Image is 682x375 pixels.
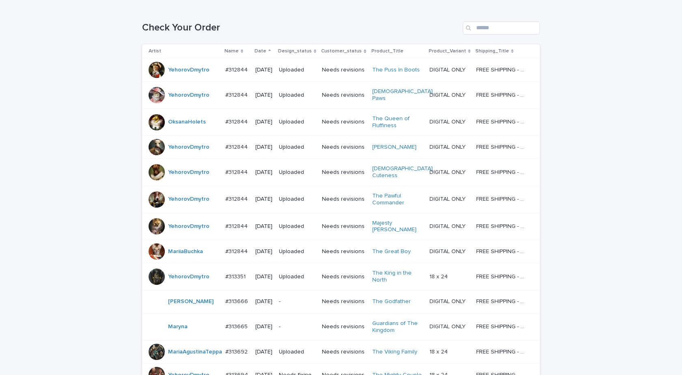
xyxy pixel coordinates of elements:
[322,323,365,330] p: Needs revisions
[476,272,529,280] p: FREE SHIPPING - preview in 1-2 business days, after your approval delivery will take 5-10 b.d.
[322,298,365,305] p: Needs revisions
[429,117,467,126] p: DIGITAL ONLY
[463,22,540,35] input: Search
[255,223,272,230] p: [DATE]
[142,159,540,186] tr: YehorovDmytro #312844#312844 [DATE]UploadedNeeds revisions[DEMOGRAPHIC_DATA] Cuteness DIGITAL ONL...
[476,167,529,176] p: FREE SHIPPING - preview in 1-2 business days, after your approval delivery will take 5-10 b.d.
[279,169,315,176] p: Uploaded
[429,142,467,151] p: DIGITAL ONLY
[255,273,272,280] p: [DATE]
[429,297,467,305] p: DIGITAL ONLY
[372,193,423,206] a: The Pawful Commander
[322,248,365,255] p: Needs revisions
[255,349,272,355] p: [DATE]
[225,347,249,355] p: #313692
[372,320,423,334] a: Guardians of The Kingdom
[429,322,467,330] p: DIGITAL ONLY
[322,67,365,74] p: Needs revisions
[476,347,529,355] p: FREE SHIPPING - preview in 1-2 business days, after your approval delivery will take 5-10 b.d.
[279,298,315,305] p: -
[142,186,540,213] tr: YehorovDmytro #312844#312844 [DATE]UploadedNeeds revisionsThe Pawful Commander DIGITAL ONLYDIGITA...
[476,194,529,203] p: FREE SHIPPING - preview in 1-2 business days, after your approval delivery will take 5-10 b.d.
[142,82,540,109] tr: YehorovDmytro #312844#312844 [DATE]UploadedNeeds revisions[DEMOGRAPHIC_DATA] Paws DIGITAL ONLYDIG...
[255,47,266,56] p: Date
[168,92,209,99] a: YehorovDmytro
[476,142,529,151] p: FREE SHIPPING - preview in 1-2 business days, after your approval delivery will take 5-10 b.d.
[255,169,272,176] p: [DATE]
[279,273,315,280] p: Uploaded
[255,323,272,330] p: [DATE]
[225,272,247,280] p: #313351
[225,90,249,99] p: #312844
[168,298,214,305] a: [PERSON_NAME]
[322,144,365,151] p: Needs revisions
[225,65,249,74] p: #312844
[372,115,423,129] a: The Queen of Fluffiness
[429,221,467,230] p: DIGITAL ONLY
[225,247,249,255] p: #312844
[429,247,467,255] p: DIGITAL ONLY
[372,298,411,305] a: The Godfather
[279,196,315,203] p: Uploaded
[371,47,404,56] p: Product_Title
[279,67,315,74] p: Uploaded
[142,340,540,364] tr: MariaAgustinaTeppa #313692#313692 [DATE]UploadedNeeds revisionsThe Viking Family 18 x 2418 x 24 F...
[142,213,540,240] tr: YehorovDmytro #312844#312844 [DATE]UploadedNeeds revisionsMajesty [PERSON_NAME] DIGITAL ONLYDIGIT...
[255,248,272,255] p: [DATE]
[279,223,315,230] p: Uploaded
[142,313,540,340] tr: Maryna #313665#313665 [DATE]-Needs revisionsGuardians of The Kingdom DIGITAL ONLYDIGITAL ONLY FRE...
[225,297,250,305] p: #313666
[429,65,467,74] p: DIGITAL ONLY
[322,349,365,355] p: Needs revisions
[255,196,272,203] p: [DATE]
[476,297,529,305] p: FREE SHIPPING - preview in 1-2 business days, after your approval delivery will take 5-10 b.d.
[279,323,315,330] p: -
[429,347,449,355] p: 18 x 24
[372,165,433,179] a: [DEMOGRAPHIC_DATA] Cuteness
[429,167,467,176] p: DIGITAL ONLY
[168,349,222,355] a: MariaAgustinaTeppa
[322,196,365,203] p: Needs revisions
[476,322,529,330] p: FREE SHIPPING - preview in 1-2 business days, after your approval delivery will take 5-10 b.d.
[255,144,272,151] p: [DATE]
[476,65,529,74] p: FREE SHIPPING - preview in 1-2 business days, after your approval delivery will take 5-10 b.d.
[168,223,209,230] a: YehorovDmytro
[255,119,272,126] p: [DATE]
[225,167,249,176] p: #312844
[168,248,203,255] a: MariiaBuchka
[322,273,365,280] p: Needs revisions
[279,349,315,355] p: Uploaded
[142,240,540,263] tr: MariiaBuchka #312844#312844 [DATE]UploadedNeeds revisionsThe Great Boy DIGITAL ONLYDIGITAL ONLY F...
[168,144,209,151] a: YehorovDmytro
[225,117,249,126] p: #312844
[168,119,206,126] a: OksanaHolets
[372,349,417,355] a: The Viking Family
[224,47,239,56] p: Name
[142,290,540,313] tr: [PERSON_NAME] #313666#313666 [DATE]-Needs revisionsThe Godfather DIGITAL ONLYDIGITAL ONLY FREE SH...
[279,144,315,151] p: Uploaded
[255,92,272,99] p: [DATE]
[476,221,529,230] p: FREE SHIPPING - preview in 1-2 business days, after your approval delivery will take 5-10 b.d.
[372,144,417,151] a: [PERSON_NAME]
[372,248,411,255] a: The Great Boy
[168,67,209,74] a: YehorovDmytro
[279,92,315,99] p: Uploaded
[372,220,423,234] a: Majesty [PERSON_NAME]
[225,194,249,203] p: #312844
[278,47,312,56] p: Design_status
[321,47,362,56] p: Customer_status
[225,322,249,330] p: #313665
[429,272,449,280] p: 18 x 24
[279,248,315,255] p: Uploaded
[168,273,209,280] a: YehorovDmytro
[429,47,466,56] p: Product_Variant
[372,88,433,102] a: [DEMOGRAPHIC_DATA] Paws
[476,90,529,99] p: FREE SHIPPING - preview in 1-2 business days, after your approval delivery will take 5-10 b.d.
[168,196,209,203] a: YehorovDmytro
[322,119,365,126] p: Needs revisions
[429,194,467,203] p: DIGITAL ONLY
[149,47,161,56] p: Artist
[225,142,249,151] p: #312844
[322,169,365,176] p: Needs revisions
[225,221,249,230] p: #312844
